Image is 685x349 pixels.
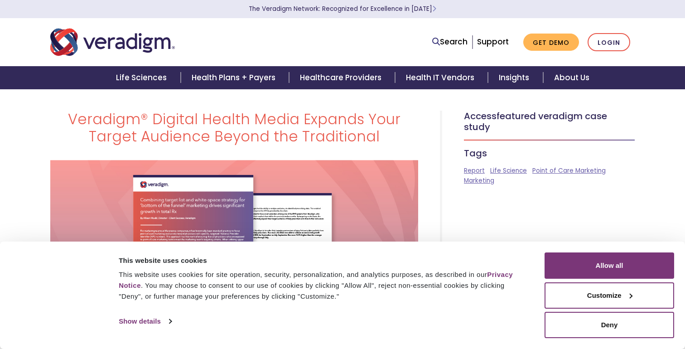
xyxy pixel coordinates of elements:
[50,111,418,145] h1: Veradigm® Digital Health Media Expands Your Target Audience Beyond the Traditional
[532,166,606,175] a: Point of Care Marketing
[477,36,509,47] a: Support
[119,255,524,266] div: This website uses cookies
[432,5,436,13] span: Learn More
[119,315,171,328] a: Show details
[395,66,488,89] a: Health IT Vendors
[464,166,485,175] a: Report
[490,166,527,175] a: Life Science
[289,66,395,89] a: Healthcare Providers
[545,312,674,338] button: Deny
[105,66,180,89] a: Life Sciences
[119,269,524,302] div: This website uses cookies for site operation, security, personalization, and analytics purposes, ...
[464,110,607,133] span: Featured Veradigm Case Study
[523,34,579,51] a: Get Demo
[249,5,436,13] a: The Veradigm Network: Recognized for Excellence in [DATE]Learn More
[464,148,635,159] h5: Tags
[464,111,635,132] h5: Access
[464,176,494,185] a: Marketing
[543,66,600,89] a: About Us
[545,252,674,279] button: Allow all
[545,282,674,309] button: Customize
[181,66,289,89] a: Health Plans + Payers
[432,36,468,48] a: Search
[488,66,543,89] a: Insights
[50,27,175,57] img: Veradigm logo
[588,33,630,52] a: Login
